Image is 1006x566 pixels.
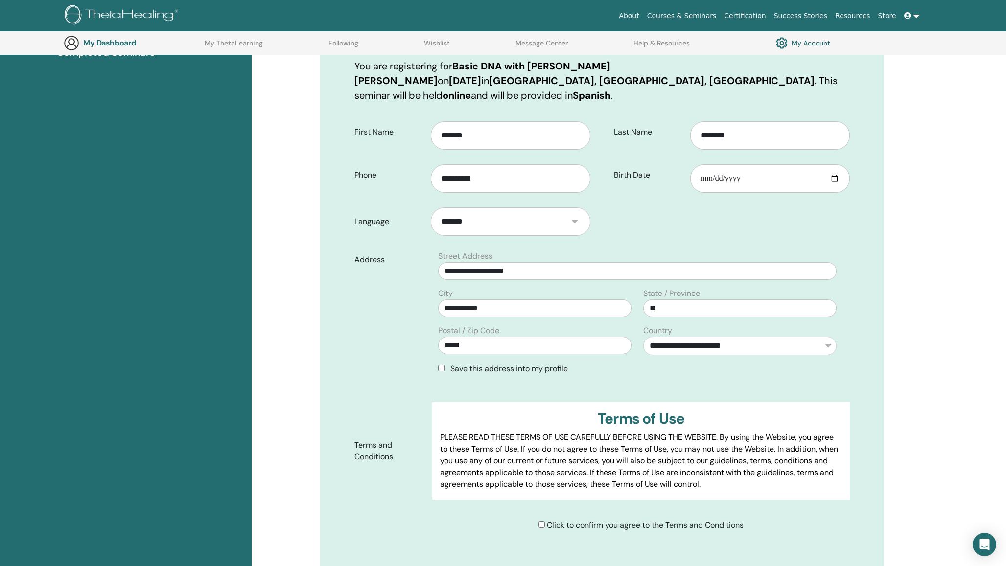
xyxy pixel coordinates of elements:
label: Country [643,325,672,337]
a: Success Stories [770,7,831,25]
a: Courses & Seminars [643,7,721,25]
label: Language [347,212,431,231]
h3: My Dashboard [83,38,181,47]
img: logo.png [65,5,182,27]
a: Message Center [515,39,568,55]
a: About [615,7,643,25]
img: cog.svg [776,35,788,51]
b: [DATE] [449,74,481,87]
a: Resources [831,7,874,25]
label: Postal / Zip Code [438,325,499,337]
b: Basic DNA with [PERSON_NAME] [PERSON_NAME] [354,60,610,87]
label: City [438,288,453,299]
a: Store [874,7,900,25]
label: Phone [347,166,431,184]
img: generic-user-icon.jpg [64,35,79,51]
label: Terms and Conditions [347,436,432,466]
a: Certification [720,7,770,25]
p: PLEASE READ THESE TERMS OF USE CAREFULLY BEFORE USING THE WEBSITE. By using the Website, you agre... [440,431,842,490]
div: Open Intercom Messenger [973,533,996,556]
a: Wishlist [424,39,450,55]
label: Last Name [607,123,690,141]
h3: Terms of Use [440,410,842,428]
label: State / Province [643,288,700,299]
b: online [443,89,471,102]
span: Click to confirm you agree to the Terms and Conditions [547,520,744,530]
label: First Name [347,123,431,141]
label: Street Address [438,250,492,262]
p: You are registering for on in . This seminar will be held and will be provided in . [354,59,850,103]
a: My ThetaLearning [205,39,263,55]
span: Save this address into my profile [450,363,568,374]
label: Address [347,250,432,269]
a: My Account [776,35,830,51]
label: Birth Date [607,166,690,184]
b: [GEOGRAPHIC_DATA], [GEOGRAPHIC_DATA], [GEOGRAPHIC_DATA] [489,74,815,87]
a: Help & Resources [633,39,690,55]
a: Following [328,39,358,55]
b: Spanish [573,89,610,102]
